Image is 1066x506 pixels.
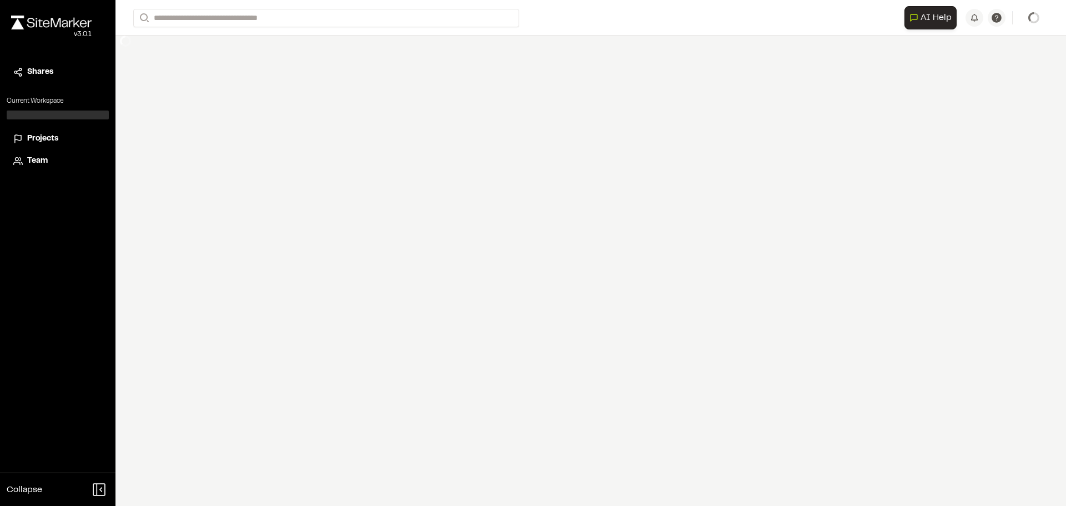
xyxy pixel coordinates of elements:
[904,6,957,29] button: Open AI Assistant
[13,155,102,167] a: Team
[7,96,109,106] p: Current Workspace
[27,155,48,167] span: Team
[7,483,42,497] span: Collapse
[13,133,102,145] a: Projects
[904,6,961,29] div: Open AI Assistant
[921,11,952,24] span: AI Help
[11,29,92,39] div: Oh geez...please don't...
[27,66,53,78] span: Shares
[13,66,102,78] a: Shares
[27,133,58,145] span: Projects
[133,9,153,27] button: Search
[11,16,92,29] img: rebrand.png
